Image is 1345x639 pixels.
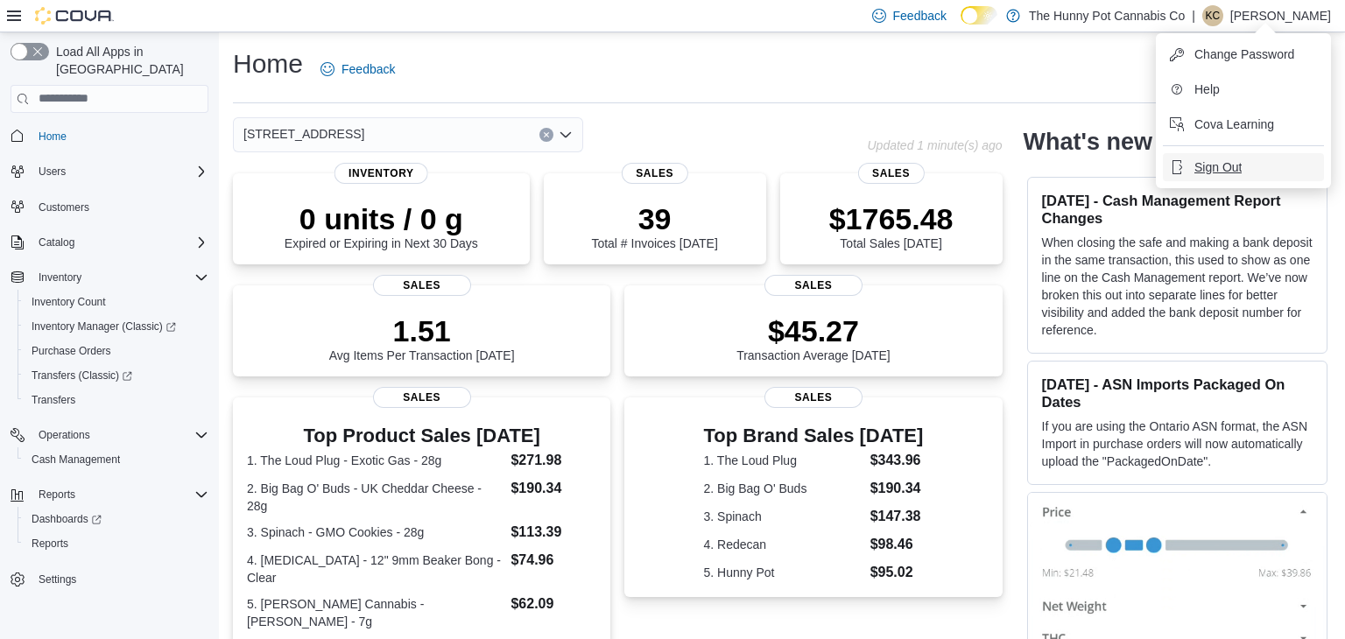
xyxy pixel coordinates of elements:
[25,341,208,362] span: Purchase Orders
[25,449,208,470] span: Cash Management
[870,450,924,471] dd: $343.96
[18,314,215,339] a: Inventory Manager (Classic)
[1042,418,1313,470] p: If you are using the Ontario ASN format, the ASN Import in purchase orders will now automatically...
[32,125,208,147] span: Home
[4,423,215,447] button: Operations
[1163,110,1324,138] button: Cova Learning
[857,163,924,184] span: Sales
[32,232,81,253] button: Catalog
[1206,5,1221,26] span: KC
[893,7,947,25] span: Feedback
[32,267,208,288] span: Inventory
[18,290,215,314] button: Inventory Count
[4,159,215,184] button: Users
[870,562,924,583] dd: $95.02
[32,425,208,446] span: Operations
[32,344,111,358] span: Purchase Orders
[32,537,68,551] span: Reports
[32,196,208,218] span: Customers
[591,201,717,250] div: Total # Invoices [DATE]
[4,265,215,290] button: Inventory
[32,126,74,147] a: Home
[39,165,66,179] span: Users
[4,566,215,592] button: Settings
[32,512,102,526] span: Dashboards
[1230,5,1331,26] p: [PERSON_NAME]
[35,7,114,25] img: Cova
[32,568,208,590] span: Settings
[39,488,75,502] span: Reports
[32,393,75,407] span: Transfers
[764,275,863,296] span: Sales
[704,508,863,525] dt: 3. Spinach
[4,194,215,220] button: Customers
[32,267,88,288] button: Inventory
[1194,46,1294,63] span: Change Password
[1192,5,1195,26] p: |
[4,230,215,255] button: Catalog
[1163,40,1324,68] button: Change Password
[4,123,215,149] button: Home
[559,128,573,142] button: Open list of options
[25,509,109,530] a: Dashboards
[39,130,67,144] span: Home
[961,6,997,25] input: Dark Mode
[32,569,83,590] a: Settings
[39,572,76,586] span: Settings
[704,536,863,553] dt: 4. Redecan
[32,425,97,446] button: Operations
[334,163,428,184] span: Inventory
[39,428,90,442] span: Operations
[25,390,82,411] a: Transfers
[233,46,303,81] h1: Home
[591,201,717,236] p: 39
[25,365,208,386] span: Transfers (Classic)
[32,484,208,505] span: Reports
[32,161,208,182] span: Users
[373,387,471,408] span: Sales
[18,339,215,363] button: Purchase Orders
[511,593,596,614] dd: $62.09
[39,200,89,214] span: Customers
[39,235,74,249] span: Catalog
[4,482,215,507] button: Reports
[25,341,118,362] a: Purchase Orders
[32,484,82,505] button: Reports
[25,533,208,554] span: Reports
[32,232,208,253] span: Catalog
[870,534,924,555] dd: $98.46
[622,163,688,184] span: Sales
[329,313,515,362] div: Avg Items Per Transaction [DATE]
[736,313,891,362] div: Transaction Average [DATE]
[1202,5,1223,26] div: Kyle Chamaillard
[1163,153,1324,181] button: Sign Out
[25,449,127,470] a: Cash Management
[247,480,503,515] dt: 2. Big Bag O' Buds - UK Cheddar Cheese - 28g
[18,388,215,412] button: Transfers
[867,138,1002,152] p: Updated 1 minute(s) ago
[32,197,96,218] a: Customers
[247,425,596,446] h3: Top Product Sales [DATE]
[1194,81,1220,98] span: Help
[829,201,954,250] div: Total Sales [DATE]
[25,533,75,554] a: Reports
[18,363,215,388] a: Transfers (Classic)
[1024,128,1152,156] h2: What's new
[329,313,515,348] p: 1.51
[539,128,553,142] button: Clear input
[764,387,863,408] span: Sales
[1042,234,1313,339] p: When closing the safe and making a bank deposit in the same transaction, this used to show as one...
[511,450,596,471] dd: $271.98
[829,201,954,236] p: $1765.48
[511,478,596,499] dd: $190.34
[313,52,402,87] a: Feedback
[39,270,81,284] span: Inventory
[32,369,132,383] span: Transfers (Classic)
[18,531,215,556] button: Reports
[32,295,106,309] span: Inventory Count
[704,480,863,497] dt: 2. Big Bag O' Buds
[1194,158,1242,176] span: Sign Out
[49,43,208,78] span: Load All Apps in [GEOGRAPHIC_DATA]
[25,316,208,337] span: Inventory Manager (Classic)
